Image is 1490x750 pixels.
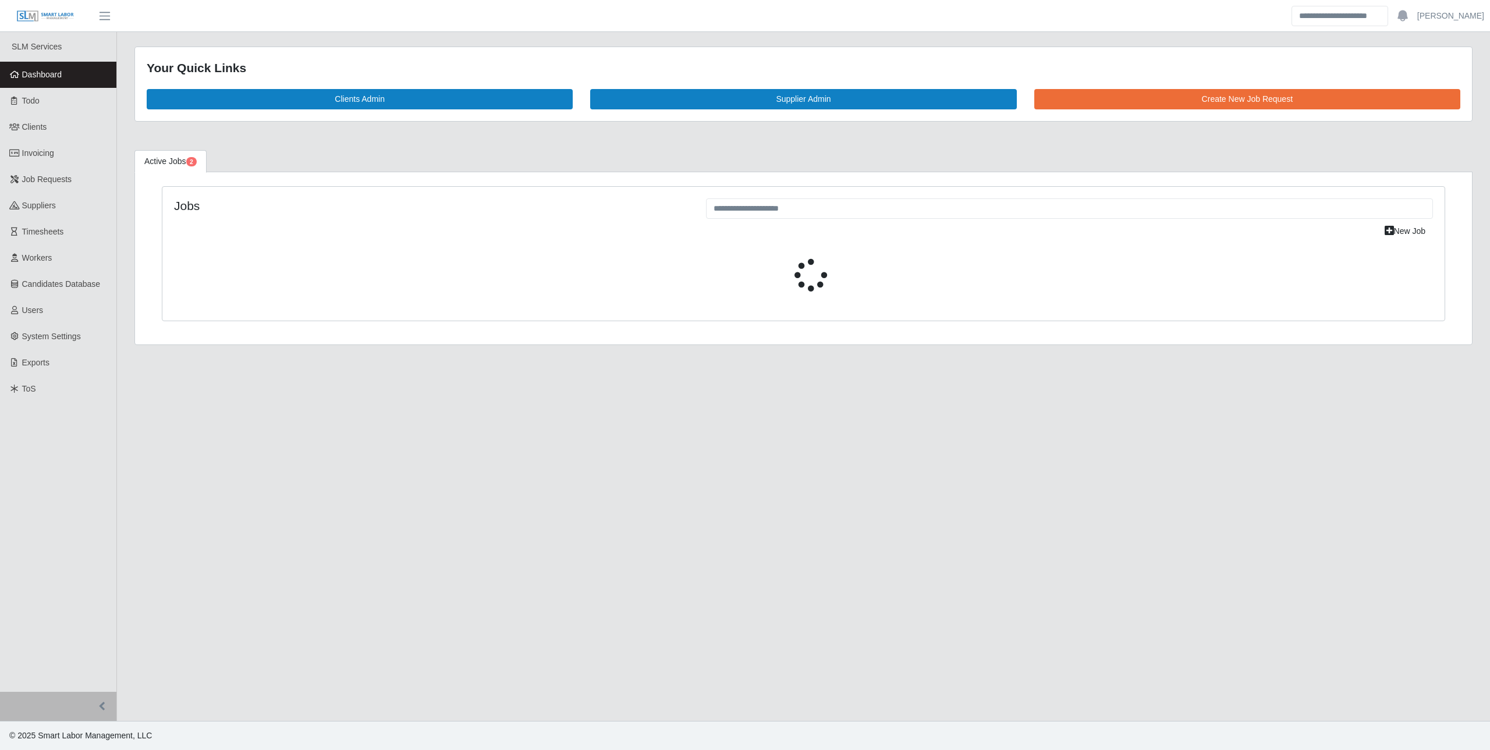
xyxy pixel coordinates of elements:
span: Workers [22,253,52,262]
span: Job Requests [22,175,72,184]
span: Users [22,305,44,315]
div: Your Quick Links [147,59,1460,77]
a: [PERSON_NAME] [1417,10,1484,22]
a: Supplier Admin [590,89,1016,109]
span: © 2025 Smart Labor Management, LLC [9,731,152,740]
span: Invoicing [22,148,54,158]
span: System Settings [22,332,81,341]
span: Exports [22,358,49,367]
a: New Job [1377,221,1433,241]
a: Create New Job Request [1034,89,1460,109]
span: Timesheets [22,227,64,236]
img: SLM Logo [16,10,74,23]
span: Dashboard [22,70,62,79]
span: Candidates Database [22,279,101,289]
span: ToS [22,384,36,393]
span: Pending Jobs [186,157,197,166]
input: Search [1292,6,1388,26]
a: Active Jobs [134,150,207,173]
h4: Jobs [174,198,689,213]
span: Suppliers [22,201,56,210]
span: Todo [22,96,40,105]
a: Clients Admin [147,89,573,109]
span: Clients [22,122,47,131]
span: SLM Services [12,42,62,51]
